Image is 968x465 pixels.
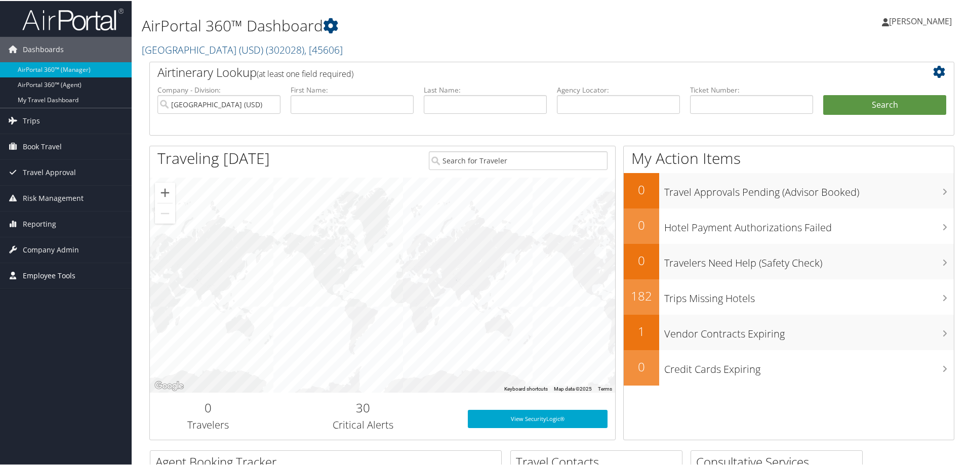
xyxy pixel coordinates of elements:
button: Search [823,94,946,114]
label: Last Name: [424,84,547,94]
label: Company - Division: [157,84,280,94]
h3: Critical Alerts [274,417,453,431]
span: Trips [23,107,40,133]
span: ( 302028 ) [266,42,304,56]
a: [PERSON_NAME] [882,5,962,35]
h2: 0 [624,216,659,233]
h1: Traveling [DATE] [157,147,270,168]
a: 0Credit Cards Expiring [624,349,954,385]
a: 0Travel Approvals Pending (Advisor Booked) [624,172,954,207]
h3: Trips Missing Hotels [664,285,954,305]
a: View SecurityLogic® [468,409,608,427]
span: Risk Management [23,185,84,210]
a: 0Travelers Need Help (Safety Check) [624,243,954,278]
a: 1Vendor Contracts Expiring [624,314,954,349]
h3: Credit Cards Expiring [664,356,954,375]
h2: 30 [274,398,453,415]
h1: AirPortal 360™ Dashboard [142,14,689,35]
button: Zoom in [155,182,175,202]
h2: 0 [157,398,259,415]
h3: Vendor Contracts Expiring [664,321,954,340]
h2: 0 [624,357,659,374]
button: Keyboard shortcuts [504,385,548,392]
a: Open this area in Google Maps (opens a new window) [152,378,186,392]
h2: Airtinerary Lookup [157,63,879,80]
h3: Travel Approvals Pending (Advisor Booked) [664,179,954,198]
h3: Travelers [157,417,259,431]
a: 182Trips Missing Hotels [624,278,954,314]
h3: Hotel Payment Authorizations Failed [664,215,954,234]
h3: Travelers Need Help (Safety Check) [664,250,954,269]
label: Agency Locator: [557,84,680,94]
span: Book Travel [23,133,62,158]
span: Dashboards [23,36,64,61]
h2: 0 [624,180,659,197]
a: 0Hotel Payment Authorizations Failed [624,207,954,243]
img: Google [152,378,186,392]
input: Search for Traveler [429,150,608,169]
label: First Name: [291,84,414,94]
a: Terms (opens in new tab) [598,385,612,391]
h2: 0 [624,251,659,268]
span: Company Admin [23,236,79,262]
span: , [ 45606 ] [304,42,343,56]
img: airportal-logo.png [22,7,124,30]
span: Reporting [23,210,56,236]
span: Map data ©2025 [554,385,592,391]
h1: My Action Items [624,147,954,168]
span: Travel Approval [23,159,76,184]
a: [GEOGRAPHIC_DATA] (USD) [142,42,343,56]
button: Zoom out [155,202,175,223]
span: Employee Tools [23,262,75,287]
span: (at least one field required) [257,67,353,78]
span: [PERSON_NAME] [889,15,952,26]
label: Ticket Number: [690,84,813,94]
h2: 182 [624,286,659,304]
h2: 1 [624,322,659,339]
